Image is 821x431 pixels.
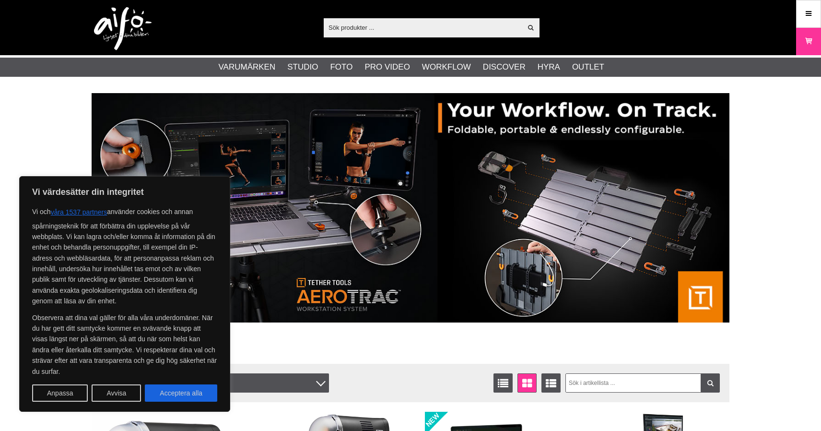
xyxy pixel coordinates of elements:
[422,61,471,73] a: Workflow
[701,373,720,393] a: Filtrera
[493,373,513,393] a: Listvisning
[572,61,604,73] a: Outlet
[565,373,720,393] input: Sök i artikellista ...
[541,373,561,393] a: Utökad listvisning
[483,61,526,73] a: Discover
[538,61,560,73] a: Hyra
[287,61,318,73] a: Studio
[330,61,352,73] a: Foto
[92,93,729,323] img: Annons:007 banner-header-aerotrac-1390x500.jpg
[32,204,217,307] p: Vi och använder cookies och annan spårningsteknik för att förbättra din upplevelse på vår webbpla...
[51,204,107,221] button: våra 1537 partners
[324,20,522,35] input: Sök produkter ...
[364,61,410,73] a: Pro Video
[219,61,276,73] a: Varumärken
[32,186,217,198] p: Vi värdesätter din integritet
[32,312,217,377] p: Observera att dina val gäller för alla våra underdomäner. När du har gett ditt samtycke kommer en...
[517,373,537,393] a: Fönstervisning
[19,176,230,412] div: Vi värdesätter din integritet
[145,384,217,402] button: Acceptera alla
[92,384,141,402] button: Avvisa
[199,373,329,393] div: Filter
[32,384,88,402] button: Anpassa
[94,7,152,50] img: logo.png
